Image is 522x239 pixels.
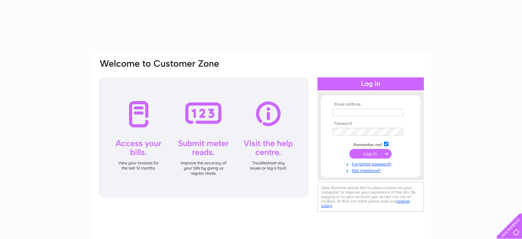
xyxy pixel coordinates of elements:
th: Password: [331,121,410,126]
a: Forgotten password? [333,160,410,167]
a: cookies policy [321,199,410,208]
a: Not registered? [333,167,410,173]
img: npw-badge-icon-locked.svg [395,110,401,115]
th: Email Address: [331,102,410,107]
td: Remember me? [331,141,410,148]
input: Submit [349,149,392,159]
img: npw-badge-icon-locked.svg [395,129,401,134]
div: Clear Business would like to place cookies on your computer to improve your experience of the sit... [317,182,424,212]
